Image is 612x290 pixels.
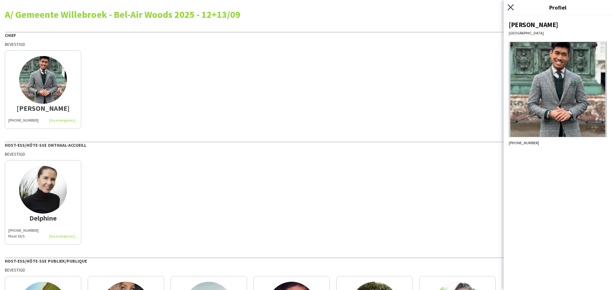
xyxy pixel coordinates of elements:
h3: Profiel [504,3,612,11]
div: Chief [5,32,607,38]
div: Bevestigd [5,267,607,273]
img: thumb-64181fb68ef7b.jpg [19,166,67,214]
span: [PHONE_NUMBER] Maat 36/S [8,228,39,238]
div: Delphine [8,215,78,221]
img: thumb-67751061771d3.jpg [19,56,67,104]
div: Bevestigd [5,151,607,157]
div: Bevestigd [5,41,607,47]
div: Host-ess/Hôte-sse Onthaal-Accueill [5,142,607,148]
div: [PERSON_NAME] [509,20,607,29]
img: Crew avatar of foto [509,42,607,137]
div: A/ Gemeente Willebroek - Bel-Air Woods 2025 - 12+13/09 [5,10,607,19]
span: [PHONE_NUMBER] [8,118,39,123]
div: Host-ess/Hôte-sse Publiek/Publique [5,258,607,264]
div: [GEOGRAPHIC_DATA] [509,31,607,35]
span: [PHONE_NUMBER] [509,140,539,145]
div: [PERSON_NAME] [8,105,78,111]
